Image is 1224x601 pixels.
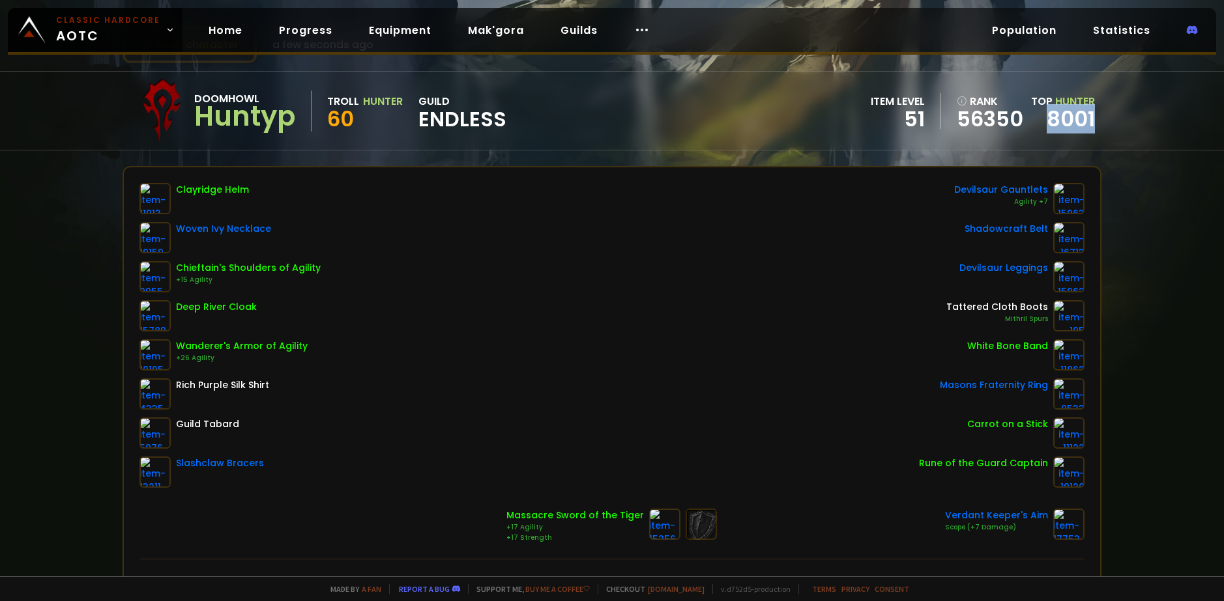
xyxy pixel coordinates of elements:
a: Buy me a coffee [525,584,590,594]
div: White Bone Band [967,339,1048,353]
img: item-11862 [1053,339,1085,370]
div: Masons Fraternity Ring [940,378,1048,392]
a: [DOMAIN_NAME] [648,584,705,594]
a: Guilds [550,17,608,44]
div: Armor [864,575,897,591]
img: item-15062 [1053,261,1085,292]
div: Slashclaw Bracers [176,456,264,470]
div: Attack Power [628,575,698,591]
div: item level [871,93,925,109]
span: Made by [323,584,381,594]
img: item-15789 [139,300,171,331]
a: Consent [875,584,909,594]
div: Chieftain's Shoulders of Agility [176,261,321,275]
div: rank [957,93,1023,109]
div: Agility +7 [954,197,1048,207]
span: Checkout [598,584,705,594]
img: item-4335 [139,378,171,410]
div: Hunter [363,93,403,109]
img: item-13211 [139,456,171,488]
img: item-9955 [139,261,171,292]
div: Rune of the Guard Captain [919,456,1048,470]
a: Report a bug [399,584,450,594]
div: Guild Tabard [176,417,239,431]
img: item-19120 [1053,456,1085,488]
div: 668 [813,575,833,591]
span: Hunter [1055,94,1095,109]
img: item-15256 [649,509,680,540]
a: Classic HardcoreAOTC [8,8,182,52]
div: +17 Agility [506,522,644,533]
img: item-11913 [139,183,171,214]
div: Top [1031,93,1095,109]
div: +17 Strength [506,533,644,543]
a: Home [198,17,253,44]
a: 8001 [1047,104,1095,133]
div: +15 Agility [176,275,321,285]
img: item-16713 [1053,222,1085,253]
div: Deep River Cloak [176,300,257,314]
div: Scope (+7 Damage) [945,522,1048,533]
a: 56350 [957,109,1023,129]
img: item-19159 [139,222,171,253]
div: Verdant Keeper's Aim [945,509,1048,522]
div: Mithril Spurs [946,314,1048,324]
span: AOTC [56,14,160,46]
a: Statistics [1083,17,1161,44]
div: Woven Ivy Necklace [176,222,271,236]
img: item-9533 [1053,378,1085,410]
span: v. d752d5 - production [712,584,791,594]
div: Tattered Cloth Boots [946,300,1048,314]
a: a fan [362,584,381,594]
img: item-17753 [1053,509,1085,540]
div: Huntyp [194,107,295,126]
div: Health [155,575,190,591]
img: item-10105 [139,339,171,370]
img: item-195 [1053,300,1085,331]
a: Privacy [841,584,869,594]
div: +26 Agility [176,353,308,363]
span: Endless [418,109,506,129]
span: 60 [327,104,354,133]
a: Equipment [358,17,442,44]
a: Progress [269,17,343,44]
div: Clayridge Helm [176,183,249,197]
div: Rich Purple Silk Shirt [176,378,269,392]
img: item-11122 [1053,417,1085,449]
div: Troll [327,93,359,109]
span: Support me, [468,584,590,594]
div: guild [418,93,506,129]
div: 1561 [1049,575,1069,591]
img: item-5976 [139,417,171,449]
div: Wanderer's Armor of Agility [176,339,308,353]
a: Mak'gora [458,17,534,44]
a: Population [982,17,1067,44]
small: Classic Hardcore [56,14,160,26]
img: item-15063 [1053,183,1085,214]
div: 2797 [334,575,360,591]
div: 151 [583,575,596,591]
div: Doomhowl [194,91,295,107]
div: 51 [871,109,925,129]
a: Terms [812,584,836,594]
div: Devilsaur Leggings [959,261,1048,275]
div: Carrot on a Stick [967,417,1048,431]
div: Devilsaur Gauntlets [954,183,1048,197]
div: Shadowcraft Belt [965,222,1048,236]
div: Massacre Sword of the Tiger [506,509,644,522]
div: Stamina [391,575,436,591]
